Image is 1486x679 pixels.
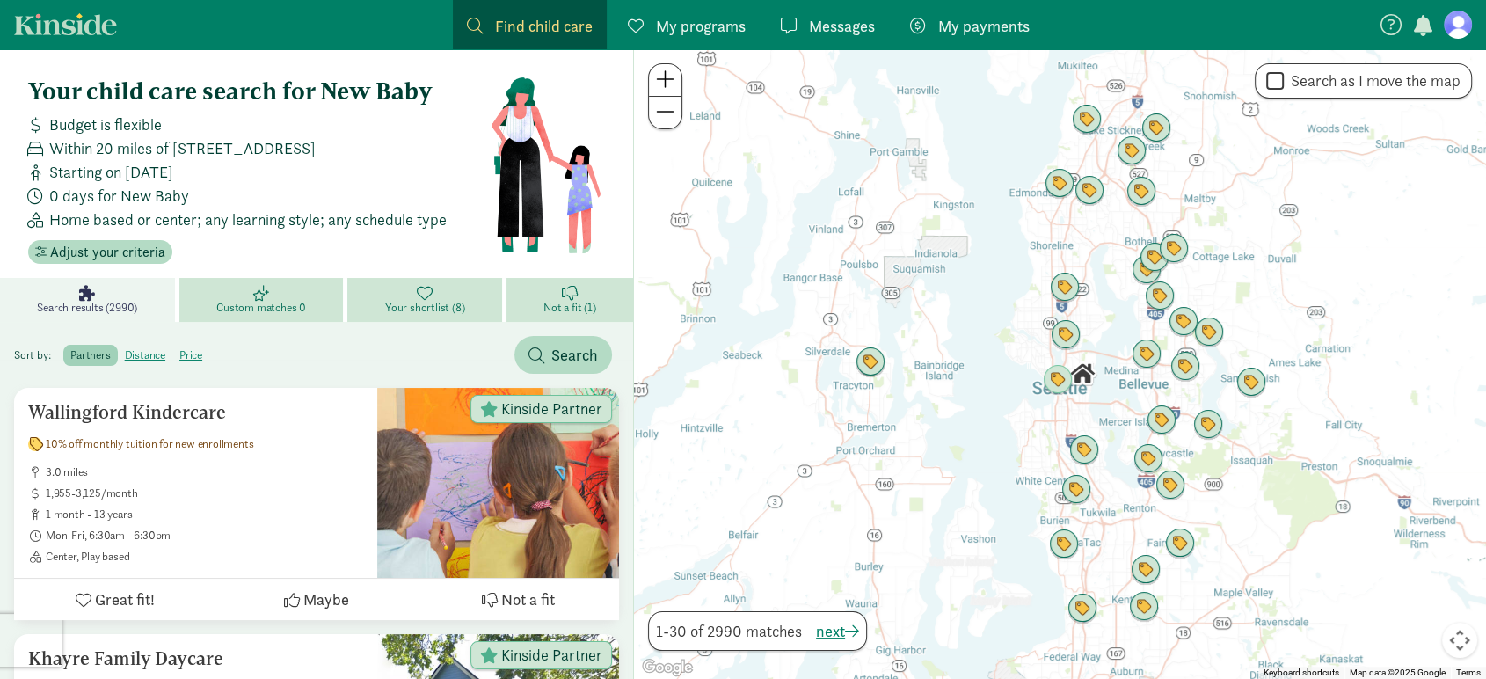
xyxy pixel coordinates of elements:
[1124,548,1168,592] div: Click to see details
[1067,169,1111,213] div: Click to see details
[49,184,189,208] span: 0 days for New Baby
[1350,668,1446,677] span: Map data ©2025 Google
[385,301,464,315] span: Your shortlist (8)
[46,529,363,543] span: Mon-Fri, 6:30am - 6:30pm
[1152,227,1196,271] div: Click to see details
[1158,522,1202,566] div: Click to see details
[118,345,172,366] label: distance
[1229,361,1273,405] div: Click to see details
[938,14,1030,38] span: My payments
[1186,403,1230,447] div: Click to see details
[1043,266,1087,310] div: Click to see details
[849,340,892,384] div: Click to see details
[501,401,602,417] span: Kinside Partner
[49,208,447,231] span: Home based or center; any learning style; any schedule type
[1133,236,1176,280] div: Click to see details
[809,14,875,38] span: Messages
[638,656,696,679] a: Open this area in Google Maps (opens a new window)
[1284,70,1461,91] label: Search as I move the map
[1119,170,1163,214] div: Click to see details
[28,648,363,669] h5: Khayre Family Daycare
[46,486,363,500] span: 1,955-3,125/month
[50,242,165,263] span: Adjust your criteria
[46,437,253,451] span: 10% off monthly tuition for new enrollments
[816,619,859,643] button: next
[1036,358,1080,402] div: Click to see details
[303,588,349,611] span: Maybe
[14,347,61,362] span: Sort by:
[1140,398,1184,442] div: Click to see details
[46,465,363,479] span: 3.0 miles
[28,240,172,265] button: Adjust your criteria
[216,301,306,315] span: Custom matches 0
[514,336,612,374] button: Search
[1060,352,1104,396] div: Click to see details
[1163,345,1207,389] div: Click to see details
[1148,464,1192,507] div: Click to see details
[656,14,746,38] span: My programs
[656,619,802,643] span: 1-30 of 2990 matches
[495,14,593,38] span: Find child care
[1187,310,1231,354] div: Click to see details
[1038,162,1082,206] div: Click to see details
[46,507,363,522] span: 1 month - 13 years
[1122,585,1166,629] div: Click to see details
[49,113,162,136] span: Budget is flexible
[179,278,348,322] a: Custom matches 0
[501,647,602,663] span: Kinside Partner
[46,550,363,564] span: Center, Play based
[1162,300,1206,344] div: Click to see details
[14,579,215,620] button: Great fit!
[638,656,696,679] img: Google
[1060,587,1104,631] div: Click to see details
[1110,129,1154,173] div: Click to see details
[1442,623,1477,658] button: Map camera controls
[14,13,117,35] a: Kinside
[506,278,633,322] a: Not a fit (1)
[49,136,316,160] span: Within 20 miles of [STREET_ADDRESS]
[1125,332,1169,376] div: Click to see details
[28,77,490,106] h4: Your child care search for New Baby
[1054,468,1098,512] div: Click to see details
[1126,437,1170,481] div: Click to see details
[347,278,506,322] a: Your shortlist (8)
[28,402,363,423] h5: Wallingford Kindercare
[95,588,155,611] span: Great fit!
[543,301,595,315] span: Not a fit (1)
[1125,248,1169,292] div: Click to see details
[1065,98,1109,142] div: Click to see details
[63,345,117,366] label: partners
[1456,668,1481,677] a: Terms (opens in new tab)
[418,579,619,620] button: Not a fit
[501,588,555,611] span: Not a fit
[215,579,417,620] button: Maybe
[172,345,209,366] label: price
[551,343,598,367] span: Search
[1134,106,1178,150] div: Click to see details
[1138,274,1182,318] div: Click to see details
[1044,313,1088,357] div: Click to see details
[1042,522,1086,566] div: Click to see details
[1062,428,1106,472] div: Click to see details
[1264,667,1339,679] button: Keyboard shortcuts
[49,160,173,184] span: Starting on [DATE]
[37,301,137,315] span: Search results (2990)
